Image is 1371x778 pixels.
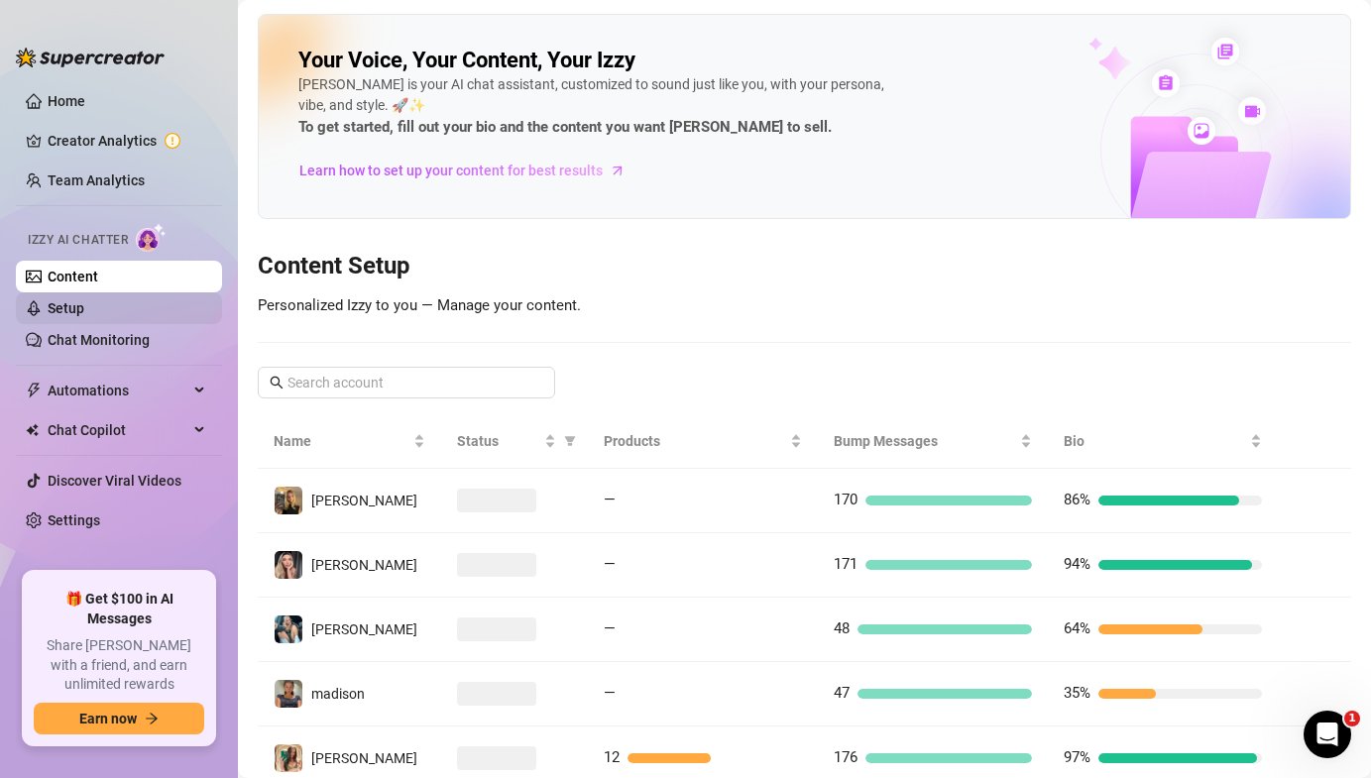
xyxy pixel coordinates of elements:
[274,430,409,452] span: Name
[1048,414,1278,469] th: Bio
[26,383,42,398] span: thunderbolt
[1064,619,1090,637] span: 64%
[48,300,84,316] a: Setup
[48,125,206,157] a: Creator Analytics exclamation-circle
[834,684,850,702] span: 47
[564,435,576,447] span: filter
[1344,711,1360,726] span: 1
[588,414,818,469] th: Products
[48,269,98,284] a: Content
[818,414,1048,469] th: Bump Messages
[834,619,850,637] span: 48
[275,744,302,772] img: fiona
[311,750,417,766] span: [PERSON_NAME]
[275,680,302,708] img: madison
[604,555,616,573] span: —
[145,712,159,725] span: arrow-right
[79,711,137,726] span: Earn now
[1043,16,1350,218] img: ai-chatter-content-library-cLFOSyPT.png
[48,172,145,188] a: Team Analytics
[275,487,302,514] img: kendall
[1064,491,1090,508] span: 86%
[560,426,580,456] span: filter
[311,686,365,702] span: madison
[1304,711,1351,758] iframe: Intercom live chat
[834,430,1016,452] span: Bump Messages
[16,48,165,67] img: logo-BBDzfeDw.svg
[287,372,527,393] input: Search account
[258,296,581,314] span: Personalized Izzy to you — Manage your content.
[258,414,441,469] th: Name
[1064,555,1090,573] span: 94%
[834,748,857,766] span: 176
[311,493,417,508] span: [PERSON_NAME]
[34,703,204,734] button: Earn nowarrow-right
[34,636,204,695] span: Share [PERSON_NAME] with a friend, and earn unlimited rewards
[270,376,284,389] span: search
[604,430,786,452] span: Products
[457,430,540,452] span: Status
[441,414,588,469] th: Status
[1064,748,1090,766] span: 97%
[136,223,167,252] img: AI Chatter
[604,748,620,766] span: 12
[311,557,417,573] span: [PERSON_NAME]
[26,423,39,437] img: Chat Copilot
[604,491,616,508] span: —
[34,590,204,628] span: 🎁 Get $100 in AI Messages
[604,619,616,637] span: —
[1064,430,1246,452] span: Bio
[48,332,150,348] a: Chat Monitoring
[298,74,893,140] div: [PERSON_NAME] is your AI chat assistant, customized to sound just like you, with your persona, vi...
[834,491,857,508] span: 170
[48,414,188,446] span: Chat Copilot
[28,231,128,250] span: Izzy AI Chatter
[275,551,302,579] img: tatum
[298,155,640,186] a: Learn how to set up your content for best results
[258,251,1351,282] h3: Content Setup
[48,93,85,109] a: Home
[604,684,616,702] span: —
[298,47,635,74] h2: Your Voice, Your Content, Your Izzy
[608,161,628,180] span: arrow-right
[48,473,181,489] a: Discover Viral Videos
[1064,684,1090,702] span: 35%
[834,555,857,573] span: 171
[298,118,832,136] strong: To get started, fill out your bio and the content you want [PERSON_NAME] to sell.
[311,621,417,637] span: [PERSON_NAME]
[299,160,603,181] span: Learn how to set up your content for best results
[48,512,100,528] a: Settings
[275,615,302,643] img: Emma
[48,375,188,406] span: Automations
